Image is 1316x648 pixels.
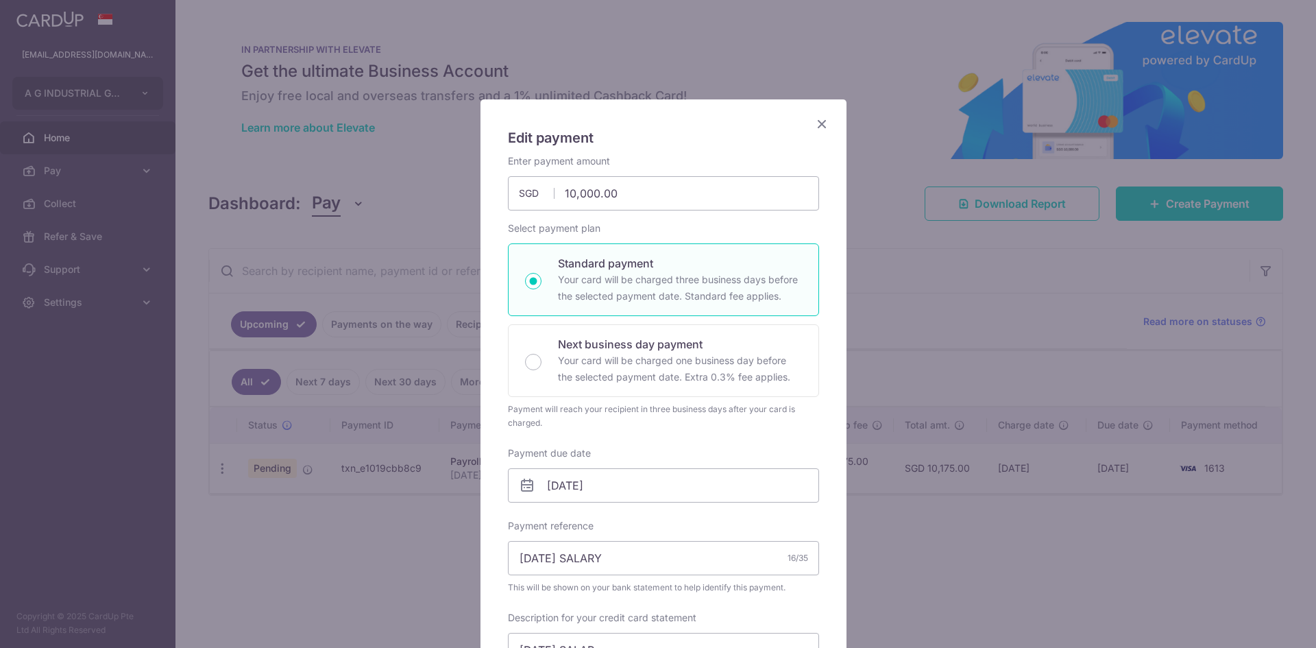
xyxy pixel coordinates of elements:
input: 0.00 [508,176,819,211]
p: Your card will be charged one business day before the selected payment date. Extra 0.3% fee applies. [558,352,802,385]
span: This will be shown on your bank statement to help identify this payment. [508,581,819,595]
input: DD / MM / YYYY [508,468,819,503]
span: SGD [519,187,555,200]
div: 16/35 [788,551,808,565]
label: Payment reference [508,519,594,533]
label: Enter payment amount [508,154,610,168]
label: Payment due date [508,446,591,460]
p: Next business day payment [558,336,802,352]
p: Standard payment [558,255,802,272]
h5: Edit payment [508,127,819,149]
div: Payment will reach your recipient in three business days after your card is charged. [508,403,819,430]
p: Your card will be charged three business days before the selected payment date. Standard fee appl... [558,272,802,304]
label: Description for your credit card statement [508,611,696,625]
button: Close [814,116,830,132]
label: Select payment plan [508,221,600,235]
